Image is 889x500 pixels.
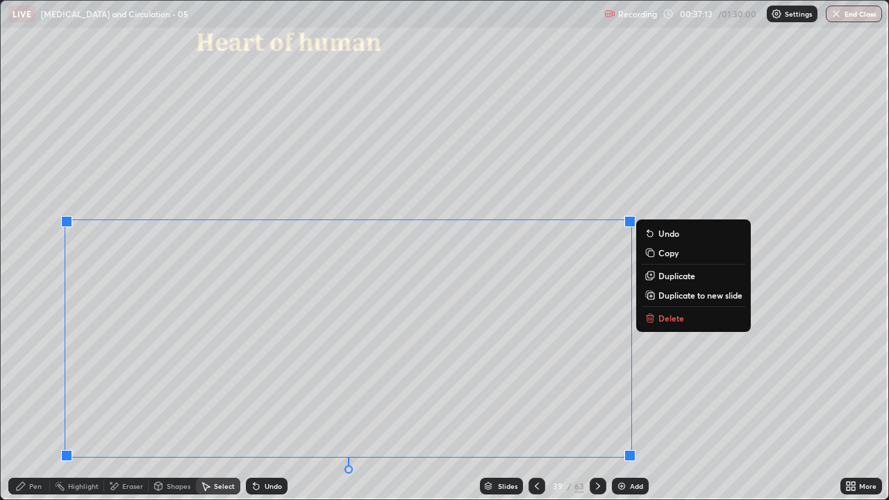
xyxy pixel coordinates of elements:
p: Copy [658,247,679,258]
div: 63 [574,480,584,492]
div: More [859,483,876,490]
p: LIVE [13,8,31,19]
p: Recording [618,9,657,19]
img: end-class-cross [831,8,842,19]
p: Undo [658,228,679,239]
div: 39 [551,482,565,490]
button: End Class [826,6,882,22]
button: Duplicate to new slide [642,287,745,303]
div: Add [630,483,643,490]
div: Highlight [68,483,99,490]
p: Settings [785,10,812,17]
div: Eraser [122,483,143,490]
div: Undo [265,483,282,490]
img: class-settings-icons [771,8,782,19]
img: recording.375f2c34.svg [604,8,615,19]
button: Copy [642,244,745,261]
p: [MEDICAL_DATA] and Circulation - 05 [41,8,188,19]
button: Duplicate [642,267,745,284]
div: Pen [29,483,42,490]
div: Shapes [167,483,190,490]
p: Duplicate to new slide [658,290,742,301]
p: Duplicate [658,270,695,281]
button: Undo [642,225,745,242]
div: / [567,482,572,490]
div: Slides [498,483,517,490]
div: Select [214,483,235,490]
img: add-slide-button [616,481,627,492]
p: Delete [658,312,684,324]
button: Delete [642,310,745,326]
